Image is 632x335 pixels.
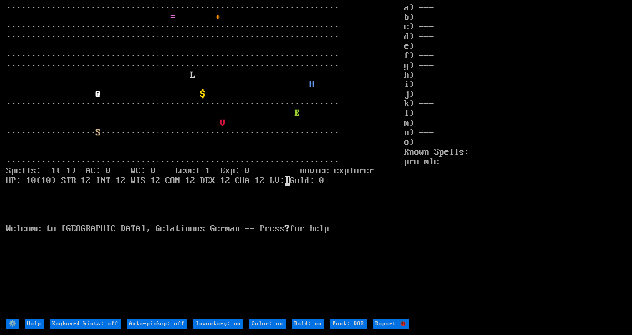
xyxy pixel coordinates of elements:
font: H [310,80,315,89]
mark: H [285,176,290,186]
input: Report 🐞 [373,319,409,329]
font: E [295,108,300,118]
input: Keyboard hints: off [50,319,121,329]
input: Color: on [249,319,286,329]
font: @ [96,89,101,99]
input: Font: DOS [330,319,367,329]
font: V [220,118,225,128]
input: Auto-pickup: off [127,319,187,329]
input: ⚙️ [6,319,19,329]
font: + [215,12,220,22]
font: = [170,12,175,22]
input: Bold: on [292,319,324,329]
font: $ [200,89,205,99]
larn: ··································································· ·····························... [6,3,404,319]
b: ? [285,224,290,234]
font: S [96,128,101,138]
font: L [190,70,195,80]
stats: a) --- b) --- c) --- d) --- e) --- f) --- g) --- h) --- i) --- j) --- k) --- l) --- m) --- n) ---... [404,3,626,319]
input: Inventory: on [193,319,243,329]
input: Help [25,319,44,329]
